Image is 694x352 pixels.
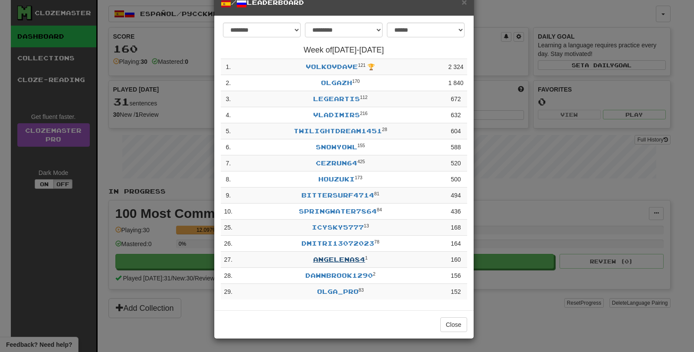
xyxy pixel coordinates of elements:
a: IcySky5777 [312,224,364,231]
td: 168 [445,220,467,236]
sup: Level 173 [355,175,363,180]
a: DawnBrook1290 [305,272,373,279]
a: Olga_Pro [317,288,359,295]
td: 29 . [221,284,236,300]
sup: Level 112 [360,95,368,100]
td: 4 . [221,107,236,123]
td: 1 . [221,59,236,75]
a: VladimirS [313,111,360,118]
sup: Level 81 [374,191,380,196]
td: 436 [445,204,467,220]
td: 28 . [221,268,236,284]
a: OlgaZh [321,79,352,86]
span: 🏆 [367,63,375,70]
td: 500 [445,171,467,188]
sup: Level 13 [364,223,369,228]
td: 604 [445,123,467,139]
td: 588 [445,139,467,155]
a: Cezrun64 [316,159,357,167]
td: 25 . [221,220,236,236]
a: TwilightDream1451 [294,127,382,135]
td: 160 [445,252,467,268]
td: 164 [445,236,467,252]
sup: Level 1 [365,255,368,260]
td: 520 [445,155,467,171]
a: Legeartis [313,95,360,102]
sup: Level 28 [382,127,387,132]
td: 494 [445,188,467,204]
sup: Level 216 [360,111,368,116]
td: 10 . [221,204,236,220]
td: 26 . [221,236,236,252]
sup: Level 155 [357,143,365,148]
td: 2 . [221,75,236,91]
td: 8 . [221,171,236,188]
td: 9 . [221,188,236,204]
sup: Level 83 [359,287,364,293]
button: Close [440,317,467,332]
td: 3 . [221,91,236,107]
a: Dmitri13072023 [301,240,374,247]
td: 632 [445,107,467,123]
td: 5 . [221,123,236,139]
td: 152 [445,284,467,300]
td: 1 840 [445,75,467,91]
h4: Week of [DATE] - [DATE] [221,46,467,55]
sup: Level 78 [374,239,380,244]
a: houzuki [318,175,355,183]
a: Volkovdave [306,63,358,70]
td: 27 . [221,252,236,268]
sup: Level 121 [358,63,366,68]
td: 6 . [221,139,236,155]
a: ANGELENA84 [313,256,365,263]
sup: Level 2 [373,271,376,276]
td: 2 324 [445,59,467,75]
td: 672 [445,91,467,107]
sup: Level 84 [377,207,382,212]
sup: Level 425 [357,159,365,164]
sup: Level 170 [352,79,360,84]
a: SpringWater7864 [299,207,377,215]
a: SnowyOwl [316,143,357,151]
td: 156 [445,268,467,284]
td: 7 . [221,155,236,171]
a: BitterSurf4714 [301,191,374,199]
